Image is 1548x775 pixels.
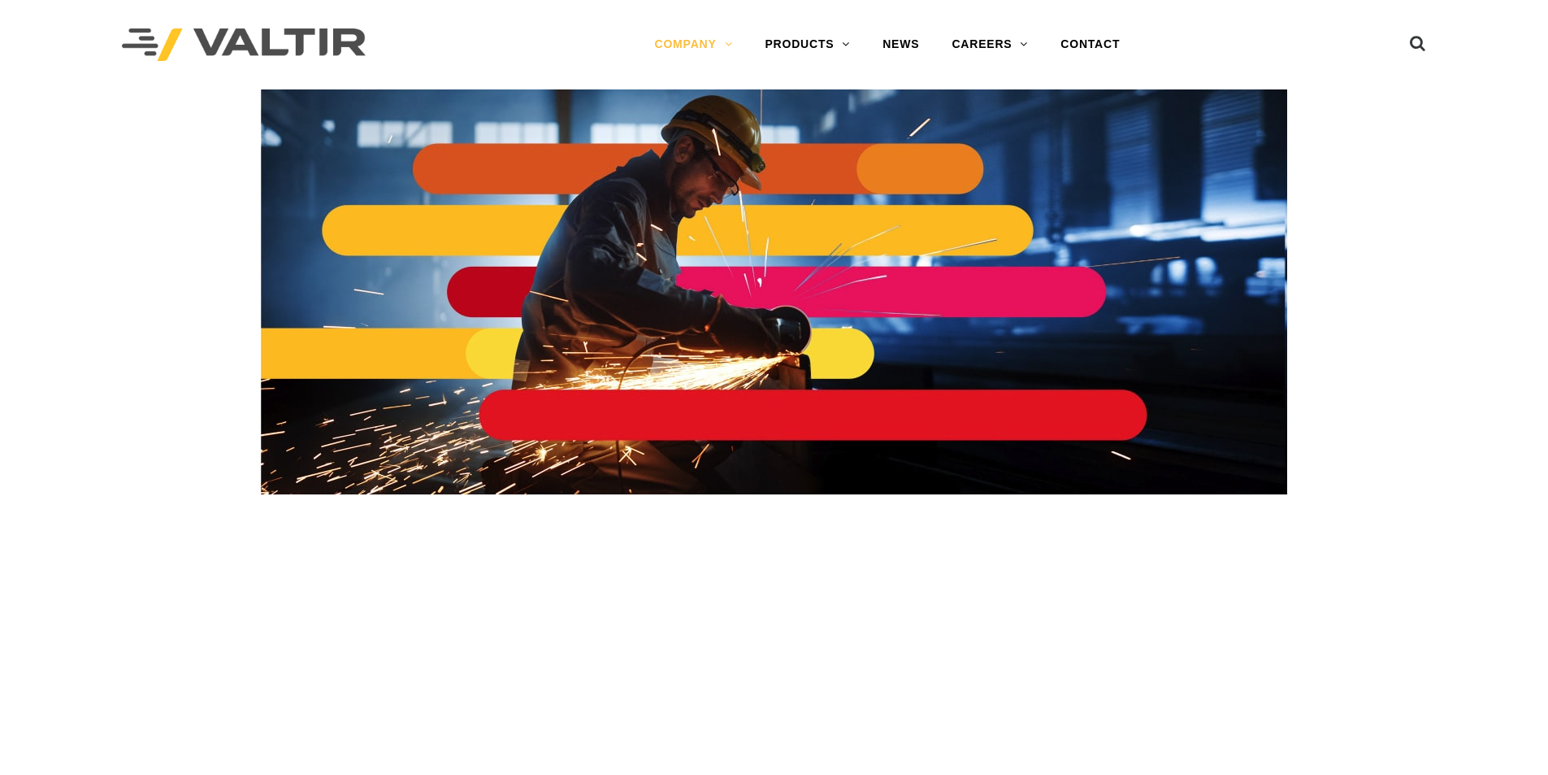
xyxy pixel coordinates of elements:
a: NEWS [866,28,935,61]
a: PRODUCTS [748,28,866,61]
a: CONTACT [1044,28,1136,61]
a: COMPANY [638,28,748,61]
img: Valtir [122,28,366,62]
a: CAREERS [935,28,1044,61]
